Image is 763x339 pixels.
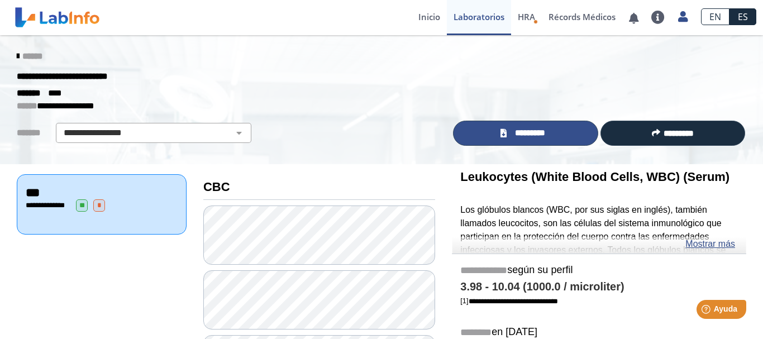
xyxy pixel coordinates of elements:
a: [1] [460,297,557,305]
a: EN [701,8,729,25]
h5: en [DATE] [460,326,738,339]
b: CBC [203,180,230,194]
b: Leukocytes (White Blood Cells, WBC) (Serum) [460,170,729,184]
span: HRA [518,11,535,22]
h4: 3.98 - 10.04 (1000.0 / microliter) [460,280,738,294]
iframe: Help widget launcher [664,295,751,327]
a: Mostrar más [685,237,735,251]
h5: según su perfil [460,264,738,277]
a: ES [729,8,756,25]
